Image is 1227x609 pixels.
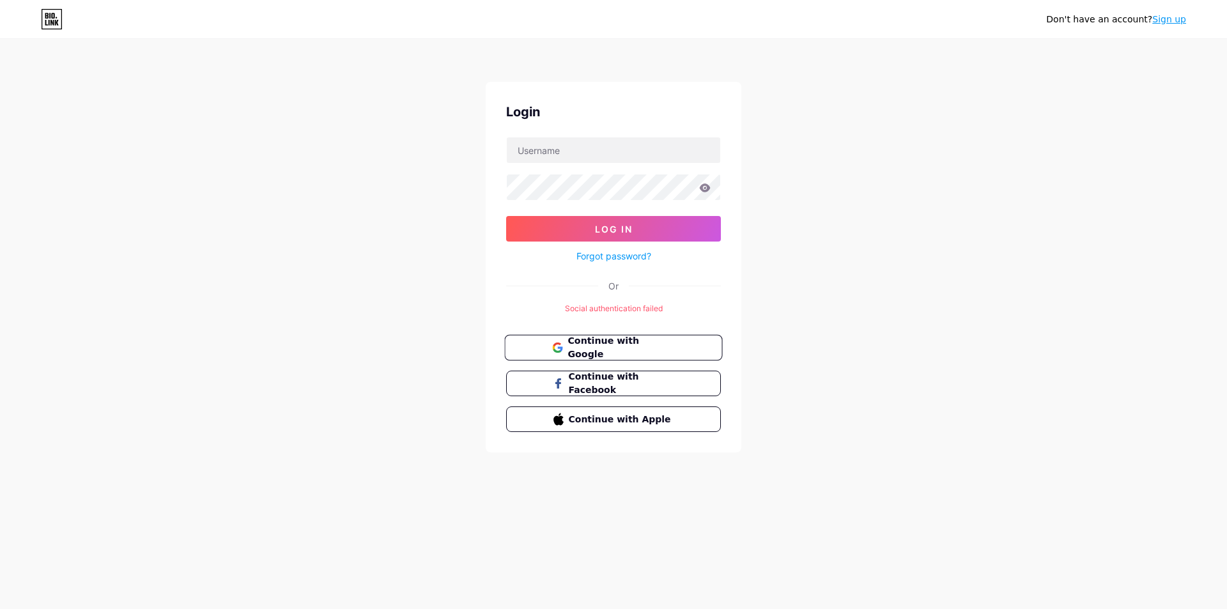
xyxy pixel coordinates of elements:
[506,216,721,242] button: Log In
[1046,13,1186,26] div: Don't have an account?
[506,102,721,121] div: Login
[506,303,721,314] div: Social authentication failed
[506,371,721,396] button: Continue with Facebook
[1152,14,1186,24] a: Sign up
[608,279,619,293] div: Or
[507,137,720,163] input: Username
[506,406,721,432] button: Continue with Apple
[576,249,651,263] a: Forgot password?
[595,224,633,235] span: Log In
[506,335,721,360] a: Continue with Google
[569,413,674,426] span: Continue with Apple
[569,370,674,397] span: Continue with Facebook
[504,335,722,361] button: Continue with Google
[567,334,674,362] span: Continue with Google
